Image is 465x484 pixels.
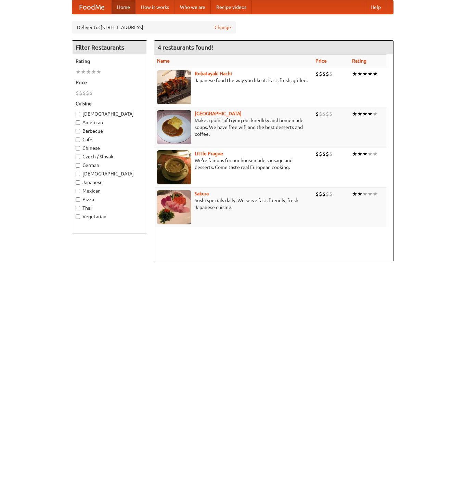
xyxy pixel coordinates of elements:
[135,0,175,14] a: How it works
[362,70,367,78] li: ★
[76,120,80,125] input: American
[81,68,86,76] li: ★
[72,41,147,54] h4: Filter Restaurants
[76,196,143,203] label: Pizza
[357,110,362,118] li: ★
[329,70,333,78] li: $
[362,190,367,198] li: ★
[157,110,191,144] img: czechpoint.jpg
[76,213,143,220] label: Vegetarian
[322,70,326,78] li: $
[76,155,80,159] input: Czech / Slovak
[76,153,143,160] label: Czech / Slovak
[362,150,367,158] li: ★
[329,110,333,118] li: $
[352,150,357,158] li: ★
[362,110,367,118] li: ★
[76,145,143,152] label: Chinese
[322,150,326,158] li: $
[76,58,143,65] h5: Rating
[96,68,101,76] li: ★
[157,77,310,84] p: Japanese food the way you like it. Fast, fresh, grilled.
[76,89,79,97] li: $
[76,128,143,134] label: Barbecue
[326,190,329,198] li: $
[76,179,143,186] label: Japanese
[86,89,89,97] li: $
[367,110,373,118] li: ★
[76,163,80,168] input: German
[76,68,81,76] li: ★
[215,24,231,31] a: Change
[195,111,242,116] a: [GEOGRAPHIC_DATA]
[157,117,310,138] p: Make a point of trying our knedlíky and homemade soups. We have free wifi and the best desserts a...
[373,110,378,118] li: ★
[89,89,93,97] li: $
[326,70,329,78] li: $
[373,150,378,158] li: ★
[373,190,378,198] li: ★
[322,190,326,198] li: $
[319,110,322,118] li: $
[76,146,80,151] input: Chinese
[76,162,143,169] label: German
[76,79,143,86] h5: Price
[367,70,373,78] li: ★
[112,0,135,14] a: Home
[72,21,236,34] div: Deliver to: [STREET_ADDRESS]
[195,191,209,196] a: Sakura
[319,70,322,78] li: $
[367,190,373,198] li: ★
[76,172,80,176] input: [DEMOGRAPHIC_DATA]
[76,214,80,219] input: Vegetarian
[326,150,329,158] li: $
[76,136,143,143] label: Cafe
[352,70,357,78] li: ★
[76,170,143,177] label: [DEMOGRAPHIC_DATA]
[157,70,191,104] img: robatayaki.jpg
[357,70,362,78] li: ★
[158,44,213,51] ng-pluralize: 4 restaurants found!
[76,110,143,117] label: [DEMOGRAPHIC_DATA]
[357,190,362,198] li: ★
[91,68,96,76] li: ★
[86,68,91,76] li: ★
[76,205,143,211] label: Thai
[357,150,362,158] li: ★
[76,129,80,133] input: Barbecue
[319,150,322,158] li: $
[72,0,112,14] a: FoodMe
[76,180,80,185] input: Japanese
[315,58,327,64] a: Price
[76,197,80,202] input: Pizza
[365,0,386,14] a: Help
[76,119,143,126] label: American
[352,58,366,64] a: Rating
[76,206,80,210] input: Thai
[76,138,80,142] input: Cafe
[322,110,326,118] li: $
[157,58,170,64] a: Name
[319,190,322,198] li: $
[76,100,143,107] h5: Cuisine
[352,190,357,198] li: ★
[352,110,357,118] li: ★
[367,150,373,158] li: ★
[211,0,252,14] a: Recipe videos
[157,150,191,184] img: littleprague.jpg
[157,190,191,224] img: sakura.jpg
[315,110,319,118] li: $
[76,189,80,193] input: Mexican
[76,187,143,194] label: Mexican
[329,190,333,198] li: $
[315,150,319,158] li: $
[157,197,310,211] p: Sushi specials daily. We serve fast, friendly, fresh Japanese cuisine.
[315,190,319,198] li: $
[329,150,333,158] li: $
[82,89,86,97] li: $
[326,110,329,118] li: $
[195,151,223,156] a: Little Prague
